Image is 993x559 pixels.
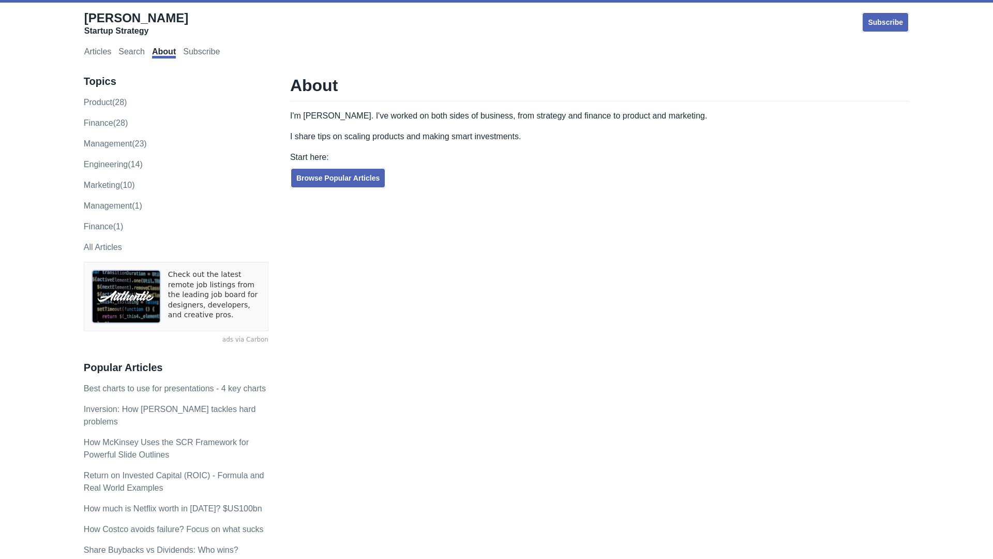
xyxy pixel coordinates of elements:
a: ads via Carbon [84,335,268,345]
a: product(28) [84,98,127,107]
a: Share Buybacks vs Dividends: Who wins? [84,546,238,554]
p: Start here: [290,151,909,164]
a: Subscribe [183,47,220,58]
a: Browse Popular Articles [290,168,386,188]
a: Subscribe [862,12,909,33]
a: [PERSON_NAME]Startup Strategy [84,10,188,36]
a: Check out the latest remote job listings from the leading job board for designers, developers, an... [168,270,261,323]
a: finance(28) [84,119,128,127]
a: Search [118,47,145,58]
h3: Topics [84,75,268,88]
h1: About [290,75,909,101]
a: All Articles [84,243,122,252]
a: About [152,47,176,58]
a: Return on Invested Capital (ROIC) - Formula and Real World Examples [84,471,264,492]
span: [PERSON_NAME] [84,11,188,25]
a: Inversion: How [PERSON_NAME] tackles hard problems [84,405,256,426]
div: Startup Strategy [84,26,188,36]
a: Articles [84,47,111,58]
p: I share tips on scaling products and making smart investments. [290,130,909,143]
a: management(23) [84,139,147,148]
a: Best charts to use for presentations - 4 key charts [84,384,266,393]
h3: Popular Articles [84,361,268,374]
a: How McKinsey Uses the SCR Framework for Powerful Slide Outlines [84,438,249,459]
a: How much is Netflix worth in [DATE]? $US100bn [84,504,262,513]
p: I'm [PERSON_NAME]. I've worked on both sides of business, from strategy and finance to product an... [290,110,909,122]
a: marketing(10) [84,181,135,189]
img: ads via Carbon [92,270,161,323]
a: Management(1) [84,201,142,210]
a: How Costco avoids failure? Focus on what sucks [84,525,264,534]
a: Finance(1) [84,222,123,231]
a: engineering(14) [84,160,143,169]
